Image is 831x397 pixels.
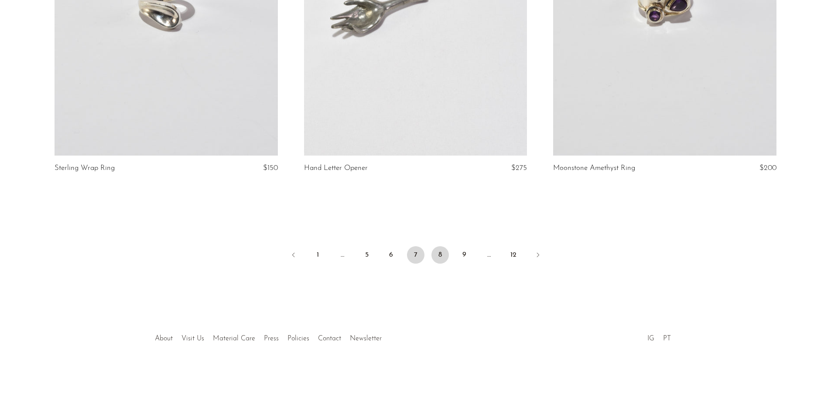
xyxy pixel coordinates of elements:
[304,164,368,172] a: Hand Letter Opener
[456,246,473,264] a: 9
[647,335,654,342] a: IG
[309,246,327,264] a: 1
[407,246,424,264] span: 7
[264,335,279,342] a: Press
[334,246,351,264] span: …
[511,164,527,172] span: $275
[155,335,173,342] a: About
[318,335,341,342] a: Contact
[759,164,776,172] span: $200
[285,246,302,265] a: Previous
[529,246,547,265] a: Next
[287,335,309,342] a: Policies
[505,246,522,264] a: 12
[431,246,449,264] a: 8
[213,335,255,342] a: Material Care
[181,335,204,342] a: Visit Us
[358,246,376,264] a: 5
[55,164,115,172] a: Sterling Wrap Ring
[480,246,498,264] span: …
[553,164,635,172] a: Moonstone Amethyst Ring
[263,164,278,172] span: $150
[663,335,671,342] a: PT
[383,246,400,264] a: 6
[150,328,386,345] ul: Quick links
[643,328,675,345] ul: Social Medias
